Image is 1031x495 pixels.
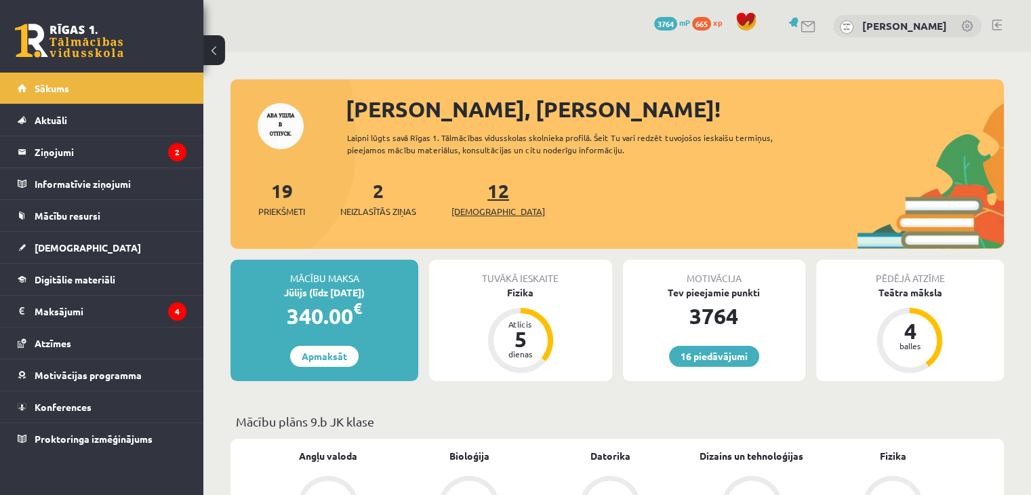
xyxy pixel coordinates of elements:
div: Laipni lūgts savā Rīgas 1. Tālmācības vidusskolas skolnieka profilā. Šeit Tu vari redzēt tuvojošo... [347,132,811,156]
div: Teātra māksla [816,285,1004,300]
a: Proktoringa izmēģinājums [18,423,186,454]
div: 5 [500,328,541,350]
legend: Maksājumi [35,296,186,327]
a: Sākums [18,73,186,104]
a: Digitālie materiāli [18,264,186,295]
a: Ziņojumi2 [18,136,186,167]
span: Sākums [35,82,69,94]
a: Apmaksāt [290,346,359,367]
div: Pēdējā atzīme [816,260,1004,285]
span: Aktuāli [35,114,67,126]
a: Informatīvie ziņojumi [18,168,186,199]
a: Aktuāli [18,104,186,136]
a: Konferences [18,391,186,422]
a: Fizika [879,449,906,463]
a: Atzīmes [18,328,186,359]
div: Tev pieejamie punkti [623,285,805,300]
a: Angļu valoda [299,449,357,463]
a: 2Neizlasītās ziņas [340,178,416,218]
div: Tuvākā ieskaite [429,260,611,285]
a: 16 piedāvājumi [669,346,759,367]
i: 2 [168,143,186,161]
a: Fizika Atlicis 5 dienas [429,285,611,375]
a: [DEMOGRAPHIC_DATA] [18,232,186,263]
span: mP [679,17,690,28]
a: 12[DEMOGRAPHIC_DATA] [451,178,545,218]
span: xp [713,17,722,28]
div: Mācību maksa [230,260,418,285]
a: Bioloģija [449,449,489,463]
span: [DEMOGRAPHIC_DATA] [35,241,141,254]
div: Motivācija [623,260,805,285]
a: [PERSON_NAME] [862,19,947,33]
span: € [353,298,362,318]
div: 340.00 [230,300,418,332]
a: Motivācijas programma [18,359,186,391]
span: Konferences [35,401,92,413]
a: Dizains un tehnoloģijas [700,449,803,463]
div: Jūlijs (līdz [DATE]) [230,285,418,300]
i: 4 [168,302,186,321]
span: Proktoringa izmēģinājums [35,433,153,445]
span: 3764 [654,17,677,31]
legend: Informatīvie ziņojumi [35,168,186,199]
div: dienas [500,350,541,358]
div: balles [889,342,930,350]
div: 4 [889,320,930,342]
img: Viktorija Rimkute [840,20,853,34]
a: Mācību resursi [18,200,186,231]
a: 19Priekšmeti [258,178,305,218]
span: Neizlasītās ziņas [340,205,416,218]
a: Teātra māksla 4 balles [816,285,1004,375]
div: [PERSON_NAME], [PERSON_NAME]! [346,93,1004,125]
span: Digitālie materiāli [35,273,115,285]
a: 665 xp [692,17,729,28]
a: Datorika [590,449,630,463]
div: Fizika [429,285,611,300]
span: Priekšmeti [258,205,305,218]
span: Motivācijas programma [35,369,142,381]
span: 665 [692,17,711,31]
div: 3764 [623,300,805,332]
span: Atzīmes [35,337,71,349]
a: Rīgas 1. Tālmācības vidusskola [15,24,123,58]
p: Mācību plāns 9.b JK klase [236,412,998,431]
legend: Ziņojumi [35,136,186,167]
a: Maksājumi4 [18,296,186,327]
span: [DEMOGRAPHIC_DATA] [451,205,545,218]
div: Atlicis [500,320,541,328]
a: 3764 mP [654,17,690,28]
span: Mācību resursi [35,210,100,222]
